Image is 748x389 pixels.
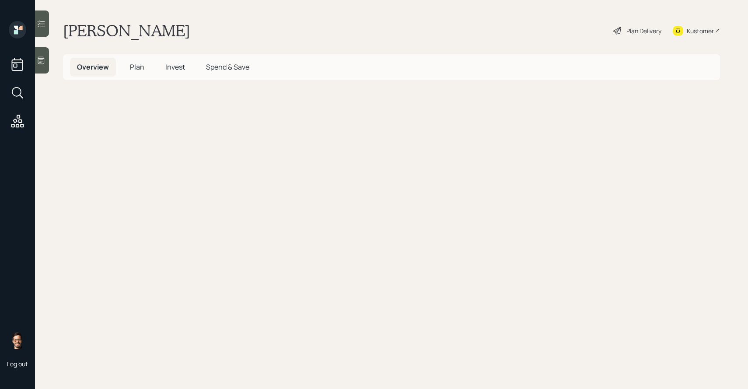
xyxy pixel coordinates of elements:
[687,26,714,35] div: Kustomer
[626,26,661,35] div: Plan Delivery
[63,21,190,40] h1: [PERSON_NAME]
[7,360,28,368] div: Log out
[206,62,249,72] span: Spend & Save
[9,332,26,349] img: sami-boghos-headshot.png
[77,62,109,72] span: Overview
[130,62,144,72] span: Plan
[165,62,185,72] span: Invest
